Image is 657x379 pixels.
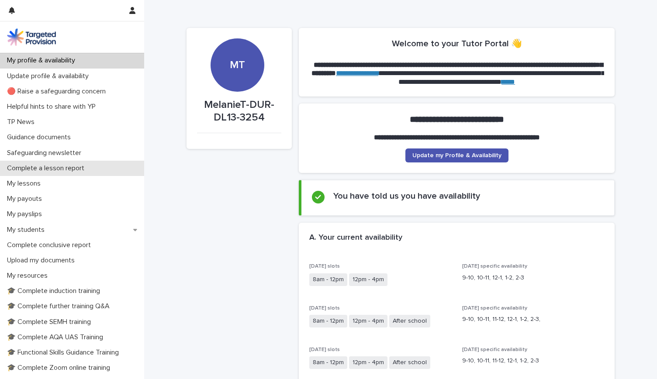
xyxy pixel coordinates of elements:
p: 9-10, 10-11, 12-1, 1-2, 2-3 [462,273,605,283]
p: My students [3,226,52,234]
span: Update my Profile & Availability [412,152,501,158]
p: 🎓 Complete further training Q&A [3,302,117,310]
p: 🔴 Raise a safeguarding concern [3,87,113,96]
img: M5nRWzHhSzIhMunXDL62 [7,28,56,46]
p: My payslips [3,210,49,218]
p: TP News [3,118,41,126]
span: 8am - 12pm [309,356,347,369]
p: Complete conclusive report [3,241,98,249]
h2: Welcome to your Tutor Portal 👋 [392,38,522,49]
p: My resources [3,272,55,280]
p: Helpful hints to share with YP [3,103,103,111]
span: 12pm - 4pm [349,356,387,369]
h2: You have told us you have availability [333,191,480,201]
p: 🎓 Complete Zoom online training [3,364,117,372]
span: 12pm - 4pm [349,273,387,286]
p: Guidance documents [3,133,78,141]
p: 🎓 Complete AQA UAS Training [3,333,110,341]
a: Update my Profile & Availability [405,148,508,162]
span: 8am - 12pm [309,315,347,327]
p: Safeguarding newsletter [3,149,88,157]
h2: A. Your current availability [309,233,402,243]
p: 🎓 Complete SEMH training [3,318,98,326]
span: [DATE] specific availability [462,306,527,311]
p: My profile & availability [3,56,82,65]
p: Complete a lesson report [3,164,91,172]
p: Update profile & availability [3,72,96,80]
p: 🎓 Complete induction training [3,287,107,295]
p: 9-10, 10-11, 11-12, 12-1, 1-2, 2-3, [462,315,605,324]
p: 9-10, 10-11, 11-12, 12-1, 1-2, 2-3 [462,356,605,365]
span: [DATE] slots [309,347,340,352]
span: [DATE] slots [309,306,340,311]
span: After school [389,315,430,327]
span: After school [389,356,430,369]
p: Upload my documents [3,256,82,265]
span: [DATE] slots [309,264,340,269]
p: 🎓 Functional Skills Guidance Training [3,348,126,357]
div: MT [211,6,264,72]
p: My lessons [3,179,48,188]
span: [DATE] specific availability [462,264,527,269]
span: [DATE] specific availability [462,347,527,352]
p: My payouts [3,195,49,203]
span: 12pm - 4pm [349,315,387,327]
p: MelanieT-DUR-DL13-3254 [197,99,281,124]
span: 8am - 12pm [309,273,347,286]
